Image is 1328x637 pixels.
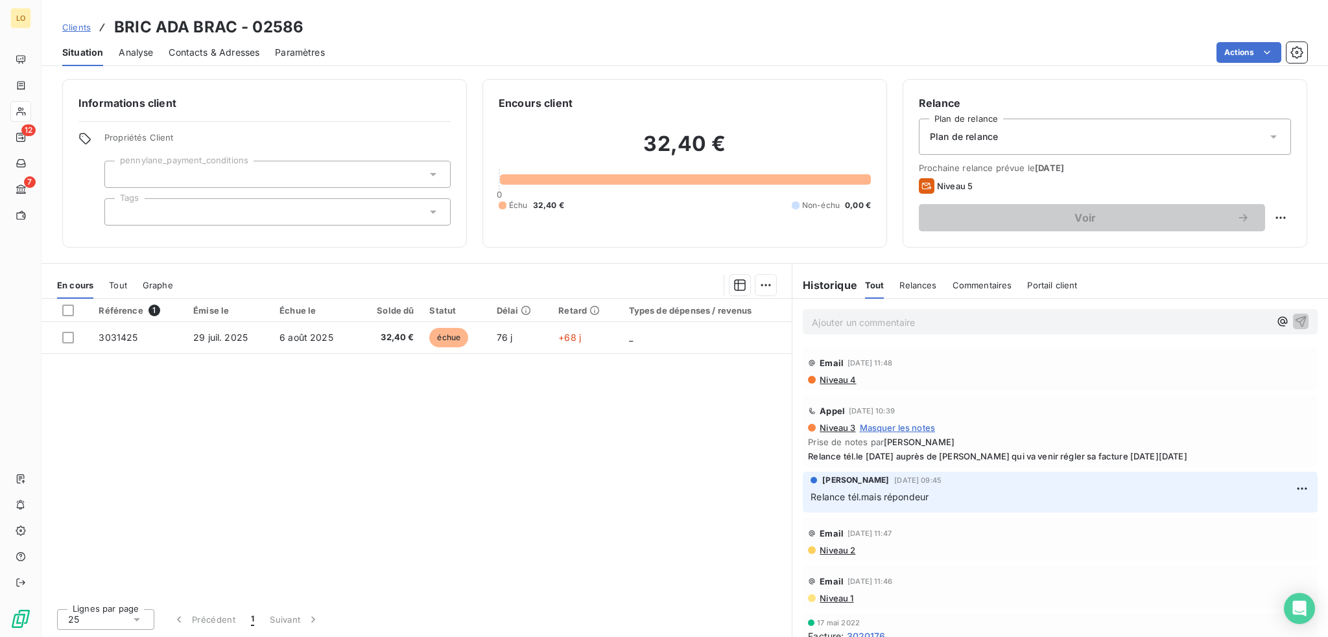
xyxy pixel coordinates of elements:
[499,95,573,111] h6: Encours client
[820,528,844,539] span: Email
[848,577,892,585] span: [DATE] 11:46
[429,328,468,347] span: échue
[919,204,1265,231] button: Voir
[78,95,451,111] h6: Informations client
[822,474,889,486] span: [PERSON_NAME]
[817,619,860,627] span: 17 mai 2022
[119,46,153,59] span: Analyse
[1035,163,1064,173] span: [DATE]
[279,332,333,343] span: 6 août 2025
[499,131,871,170] h2: 32,40 €
[818,375,856,385] span: Niveau 4
[165,606,243,633] button: Précédent
[802,200,840,211] span: Non-échu
[24,176,36,188] span: 7
[558,332,581,343] span: +68 j
[848,359,892,367] span: [DATE] 11:48
[811,491,929,502] span: Relance tél.mais répondeur
[848,529,892,537] span: [DATE] 11:47
[279,305,349,316] div: Échue le
[62,21,91,34] a: Clients
[845,200,871,211] span: 0,00 €
[104,132,451,150] span: Propriétés Client
[251,613,254,626] span: 1
[497,305,543,316] div: Délai
[629,332,633,343] span: _
[818,545,855,555] span: Niveau 2
[115,168,126,180] input: Ajouter une valeur
[143,280,173,290] span: Graphe
[114,16,303,39] h3: BRIC ADA BRAC - 02586
[62,46,103,59] span: Situation
[533,200,564,211] span: 32,40 €
[62,22,91,32] span: Clients
[884,437,954,447] span: [PERSON_NAME]
[68,613,79,626] span: 25
[243,606,262,633] button: 1
[808,437,1312,447] span: Prise de notes par
[148,305,160,316] span: 1
[1216,42,1281,63] button: Actions
[262,606,327,633] button: Suivant
[1027,280,1077,290] span: Portail client
[364,331,414,344] span: 32,40 €
[919,163,1291,173] span: Prochaine relance prévue le
[937,181,973,191] span: Niveau 5
[99,332,137,343] span: 3031425
[808,451,1312,461] span: Relance tél.le [DATE] auprès de [PERSON_NAME] qui va venir régler sa facture [DATE][DATE]
[899,280,936,290] span: Relances
[429,305,480,316] div: Statut
[497,189,502,200] span: 0
[109,280,127,290] span: Tout
[934,213,1237,223] span: Voir
[860,423,936,433] span: Masquer les notes
[818,593,853,603] span: Niveau 1
[509,200,528,211] span: Échu
[21,124,36,136] span: 12
[1284,593,1315,624] div: Open Intercom Messenger
[820,406,845,416] span: Appel
[169,46,259,59] span: Contacts & Adresses
[820,576,844,586] span: Email
[497,332,513,343] span: 76 j
[364,305,414,316] div: Solde dû
[99,305,178,316] div: Référence
[10,8,31,29] div: LO
[275,46,325,59] span: Paramètres
[919,95,1291,111] h6: Relance
[629,305,785,316] div: Types de dépenses / revenus
[10,608,31,629] img: Logo LeanPay
[193,332,248,343] span: 29 juil. 2025
[930,130,998,143] span: Plan de relance
[894,476,942,484] span: [DATE] 09:45
[953,280,1012,290] span: Commentaires
[193,305,264,316] div: Émise le
[820,358,844,368] span: Email
[792,277,857,293] h6: Historique
[849,407,895,415] span: [DATE] 10:39
[818,423,855,433] span: Niveau 3
[115,206,126,218] input: Ajouter une valeur
[558,305,613,316] div: Retard
[865,280,884,290] span: Tout
[57,280,93,290] span: En cours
